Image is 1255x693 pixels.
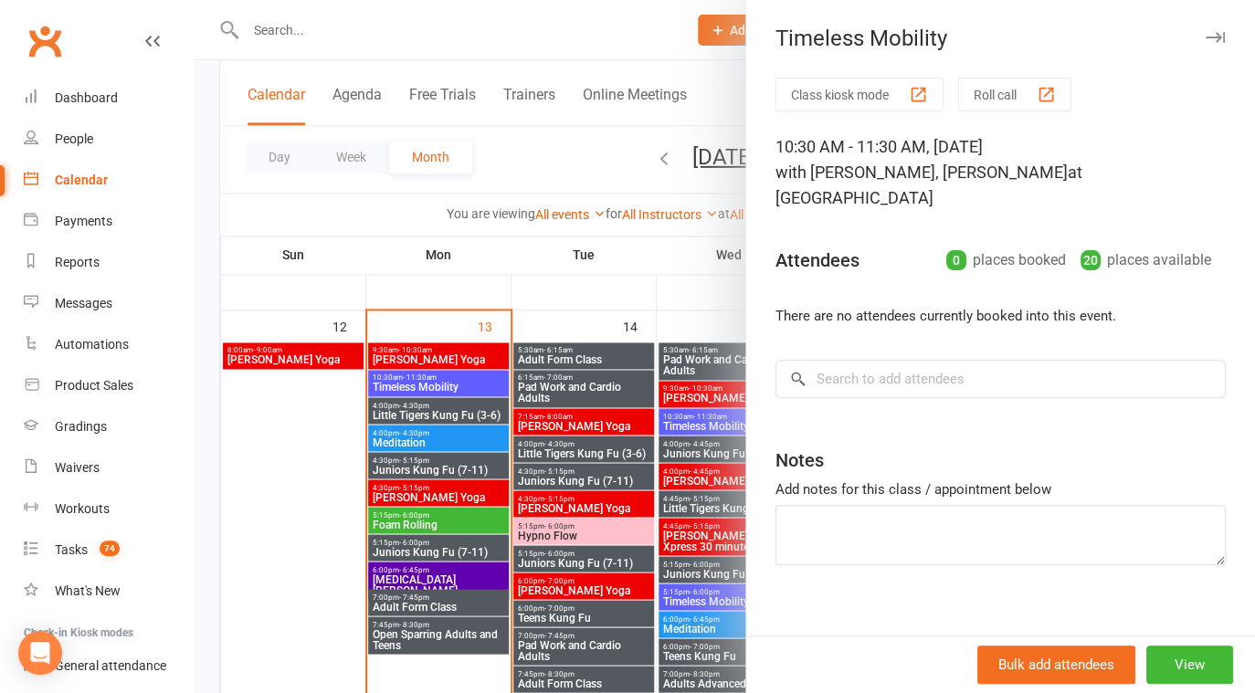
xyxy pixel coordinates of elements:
[55,337,129,352] div: Automations
[24,201,193,242] a: Payments
[55,419,107,434] div: Gradings
[775,478,1226,500] div: Add notes for this class / appointment below
[775,247,860,273] div: Attendees
[24,78,193,119] a: Dashboard
[24,283,193,324] a: Messages
[55,378,133,393] div: Product Sales
[55,90,118,105] div: Dashboard
[775,360,1226,398] input: Search to add attendees
[1081,247,1211,273] div: places available
[775,163,1068,182] span: with [PERSON_NAME], [PERSON_NAME]
[775,447,824,473] div: Notes
[55,583,121,598] div: What's New
[100,541,120,556] span: 74
[746,26,1255,51] div: Timeless Mobility
[775,305,1226,327] li: There are no attendees currently booked into this event.
[22,18,68,64] a: Clubworx
[24,160,193,201] a: Calendar
[24,324,193,365] a: Automations
[24,406,193,447] a: Gradings
[55,131,93,146] div: People
[24,646,193,687] a: General attendance kiosk mode
[946,250,966,270] div: 0
[55,460,100,475] div: Waivers
[1081,250,1101,270] div: 20
[55,214,112,228] div: Payments
[24,530,193,571] a: Tasks 74
[55,173,108,187] div: Calendar
[24,119,193,160] a: People
[24,488,193,530] a: Workouts
[18,631,62,675] div: Open Intercom Messenger
[24,242,193,283] a: Reports
[24,447,193,488] a: Waivers
[24,365,193,406] a: Product Sales
[958,78,1071,111] button: Roll call
[24,571,193,612] a: What's New
[55,296,112,310] div: Messages
[946,247,1066,273] div: places booked
[55,658,166,673] div: General attendance
[775,134,1226,211] div: 10:30 AM - 11:30 AM, [DATE]
[55,542,88,557] div: Tasks
[55,501,110,516] div: Workouts
[977,646,1135,684] button: Bulk add attendees
[55,255,100,269] div: Reports
[775,78,944,111] button: Class kiosk mode
[1146,646,1233,684] button: View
